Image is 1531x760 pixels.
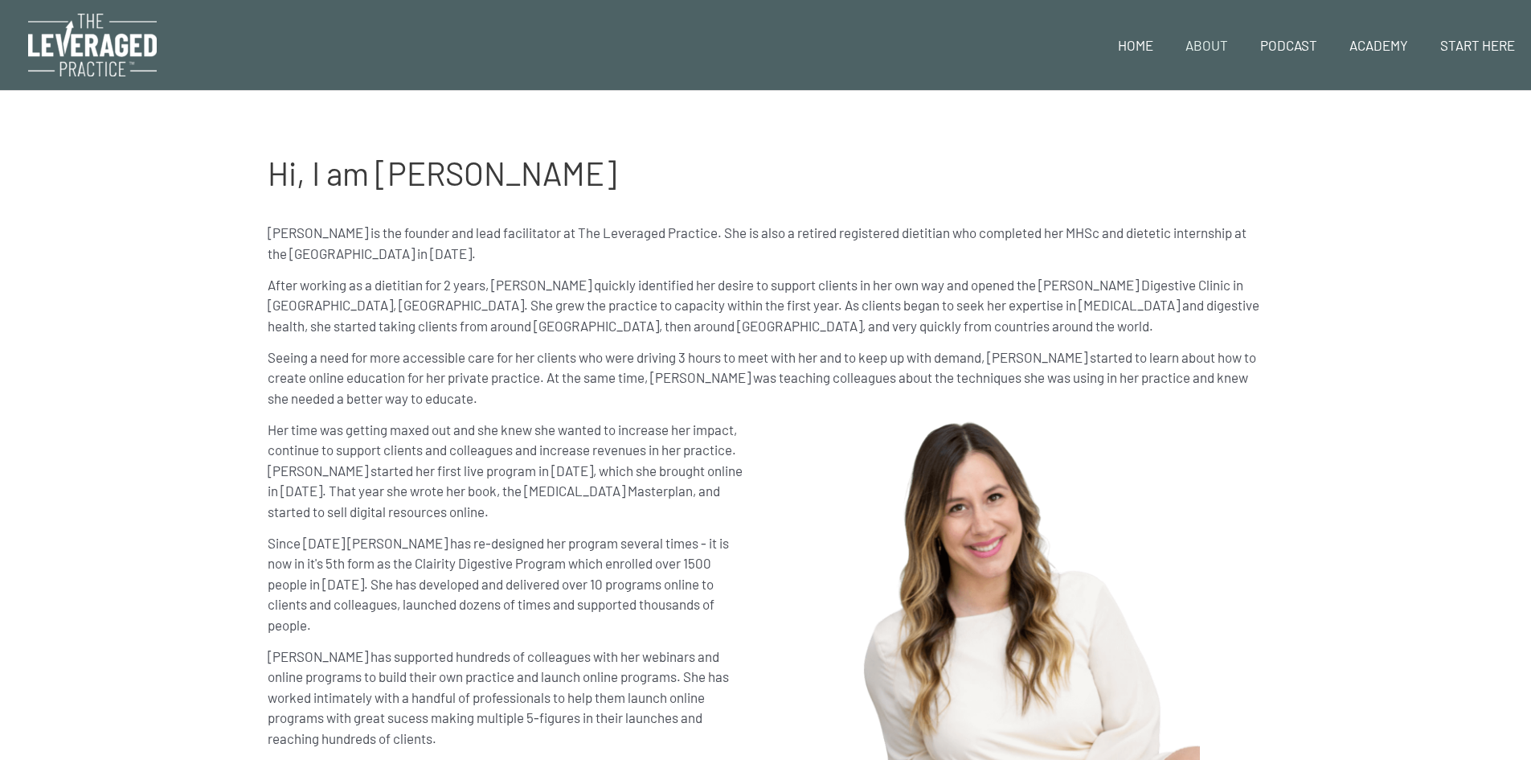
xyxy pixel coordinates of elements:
[28,14,157,76] img: The Leveraged Practice
[1102,18,1169,72] a: Home
[1090,18,1531,72] nav: Site Navigation
[268,533,750,636] p: Since [DATE] [PERSON_NAME] has re-designed her program several times - it is now in it's 5th form...
[268,275,1264,337] p: After working as a dietitian for 2 years, [PERSON_NAME] quickly identified her desire to support ...
[268,347,1264,409] p: Seeing a need for more accessible care for her clients who were driving 3 hours to meet with her ...
[1244,18,1333,72] a: Podcast
[1333,18,1424,72] a: Academy
[268,647,750,750] p: [PERSON_NAME] has supported hundreds of colleagues with her webinars and online programs to build...
[1169,18,1244,72] a: About
[1424,18,1531,72] a: Start Here
[268,154,616,192] span: Hi, I am [PERSON_NAME]
[268,420,750,523] p: Her time was getting maxed out and she knew she wanted to increase her impact, continue to suppor...
[268,223,1264,264] p: [PERSON_NAME] is the founder and lead facilitator at The Leveraged Practice. She is also a retire...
